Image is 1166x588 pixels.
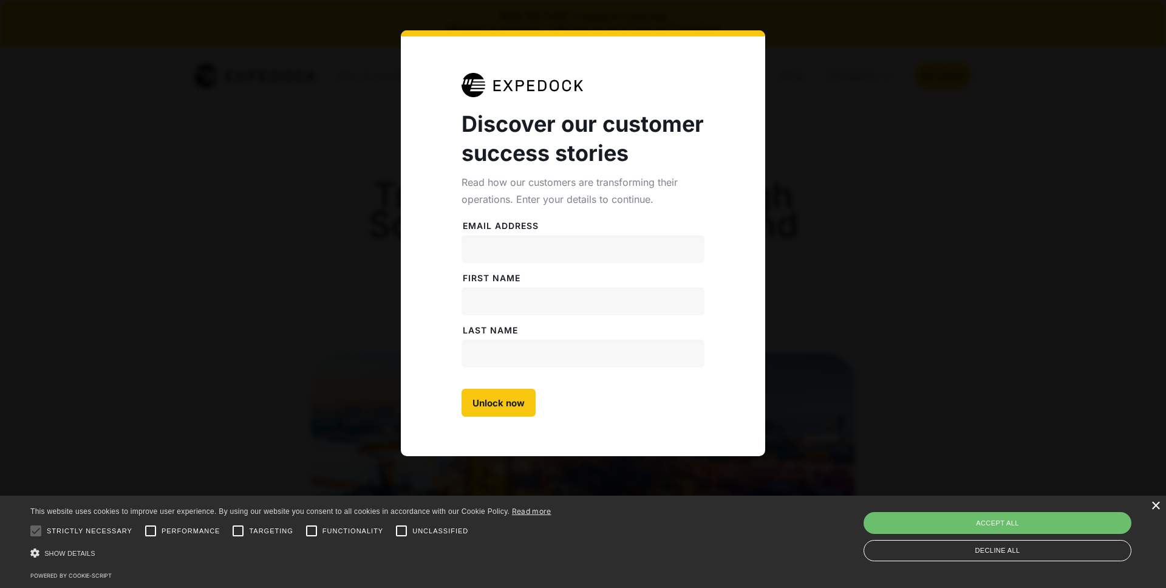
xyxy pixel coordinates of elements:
[30,572,112,579] a: Powered by cookie-script
[1105,530,1166,588] iframe: Chat Widget
[162,526,220,536] span: Performance
[30,507,510,516] span: This website uses cookies to improve user experience. By using our website you consent to all coo...
[462,220,704,232] label: Email address
[44,550,95,557] span: Show details
[249,526,293,536] span: Targeting
[47,526,132,536] span: Strictly necessary
[864,512,1131,534] div: Accept all
[30,545,551,562] div: Show details
[462,111,704,166] strong: Discover our customer success stories
[462,272,704,284] label: FiRST NAME
[462,324,704,337] label: LAST NAME
[864,540,1131,561] div: Decline all
[462,389,536,417] input: Unlock now
[462,208,704,417] form: Case Studies Form
[322,526,383,536] span: Functionality
[512,507,551,516] a: Read more
[412,526,468,536] span: Unclassified
[1151,502,1160,511] div: Close
[462,174,704,208] div: Read how our customers are transforming their operations. Enter your details to continue.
